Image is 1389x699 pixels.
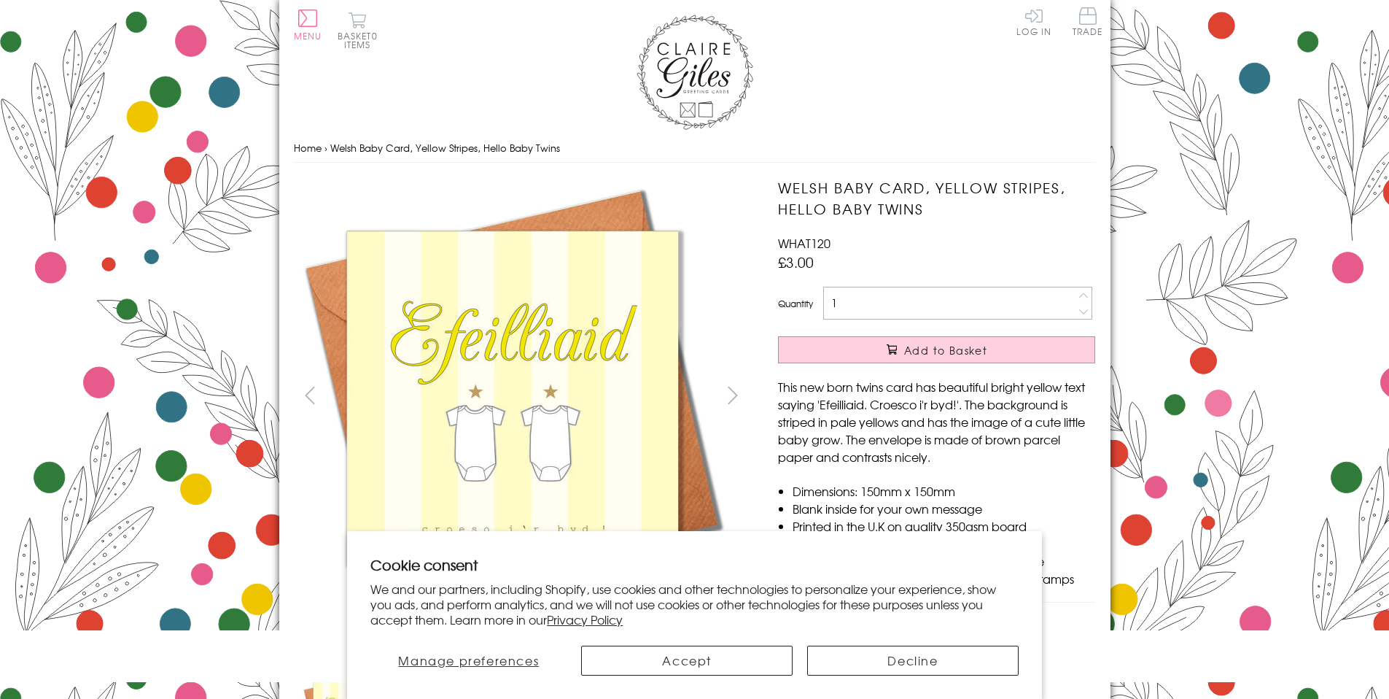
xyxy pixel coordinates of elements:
[344,29,378,51] span: 0 items
[778,378,1095,466] p: This new born twins card has beautiful bright yellow text saying 'Efeilliaid. Croesco i'r byd!'. ...
[294,177,731,615] img: Welsh Baby Card, Yellow Stripes, Hello Baby Twins
[793,517,1095,535] li: Printed in the U.K on quality 350gsm board
[581,646,793,676] button: Accept
[370,582,1019,627] p: We and our partners, including Shopify, use cookies and other technologies to personalize your ex...
[716,379,749,412] button: next
[1016,7,1051,36] a: Log In
[294,9,322,40] button: Menu
[778,234,830,252] span: WHAT120
[294,379,327,412] button: prev
[793,482,1095,500] li: Dimensions: 150mm x 150mm
[294,134,1096,163] nav: breadcrumbs
[778,177,1095,220] h1: Welsh Baby Card, Yellow Stripes, Hello Baby Twins
[1073,7,1103,36] span: Trade
[370,555,1019,575] h2: Cookie consent
[547,611,623,628] a: Privacy Policy
[398,652,539,669] span: Manage preferences
[338,12,378,49] button: Basket0 items
[793,500,1095,517] li: Blank inside for your own message
[807,646,1019,676] button: Decline
[778,297,813,310] label: Quantity
[330,141,560,155] span: Welsh Baby Card, Yellow Stripes, Hello Baby Twins
[1073,7,1103,39] a: Trade
[904,343,987,358] span: Add to Basket
[294,141,322,155] a: Home
[637,15,753,130] img: Claire Giles Greetings Cards
[294,29,322,42] span: Menu
[778,336,1095,363] button: Add to Basket
[370,646,567,676] button: Manage preferences
[778,252,814,272] span: £3.00
[324,141,327,155] span: ›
